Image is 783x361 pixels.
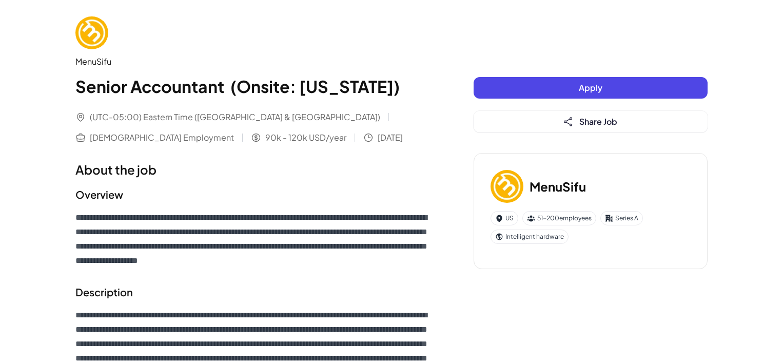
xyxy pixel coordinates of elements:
span: Share Job [579,116,617,127]
span: [DEMOGRAPHIC_DATA] Employment [90,131,234,144]
span: [DATE] [378,131,403,144]
div: US [491,211,518,225]
button: Share Job [474,111,708,132]
h1: About the job [75,160,433,179]
div: MenuSifu [75,55,433,68]
div: 51-200 employees [522,211,596,225]
h2: Description [75,284,433,300]
h3: MenuSifu [530,177,586,196]
h1: Senior Accountant (Onsite: [US_STATE]) [75,74,433,99]
img: Me [75,16,108,49]
div: Series A [600,211,643,225]
h2: Overview [75,187,433,202]
button: Apply [474,77,708,99]
span: 90k - 120k USD/year [265,131,346,144]
span: (UTC-05:00) Eastern Time ([GEOGRAPHIC_DATA] & [GEOGRAPHIC_DATA]) [90,111,380,123]
div: Intelligent hardware [491,230,569,244]
img: Me [491,170,523,203]
span: Apply [579,82,602,93]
